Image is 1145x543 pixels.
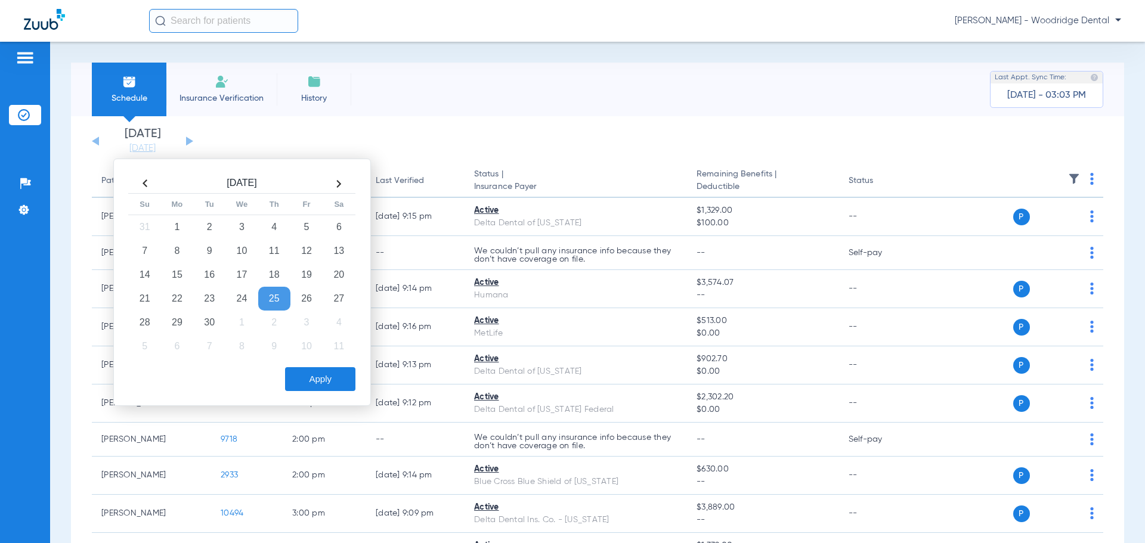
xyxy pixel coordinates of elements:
[1090,283,1094,294] img: group-dot-blue.svg
[1013,467,1030,484] span: P
[697,514,829,526] span: --
[1013,281,1030,297] span: P
[1090,469,1094,481] img: group-dot-blue.svg
[366,198,465,236] td: [DATE] 9:15 PM
[161,174,323,194] th: [DATE]
[1013,505,1030,522] span: P
[1090,397,1094,409] img: group-dot-blue.svg
[16,51,35,65] img: hamburger-icon
[474,433,677,450] p: We couldn’t pull any insurance info because they don’t have coverage on file.
[92,457,211,495] td: [PERSON_NAME]
[474,501,677,514] div: Active
[839,308,920,346] td: --
[366,270,465,308] td: [DATE] 9:14 PM
[1068,173,1080,185] img: filter.svg
[955,15,1121,27] span: [PERSON_NAME] - Woodridge Dental
[107,142,178,154] a: [DATE]
[376,175,455,187] div: Last Verified
[697,217,829,229] span: $100.00
[1013,319,1030,336] span: P
[1007,89,1086,101] span: [DATE] - 03:03 PM
[465,165,687,198] th: Status |
[697,435,705,443] span: --
[1013,357,1030,374] span: P
[283,495,366,533] td: 3:00 PM
[1090,210,1094,222] img: group-dot-blue.svg
[1090,321,1094,333] img: group-dot-blue.svg
[697,476,829,488] span: --
[697,249,705,257] span: --
[366,457,465,495] td: [DATE] 9:14 PM
[839,198,920,236] td: --
[366,423,465,457] td: --
[1013,395,1030,412] span: P
[697,501,829,514] span: $3,889.00
[697,327,829,340] span: $0.00
[474,327,677,340] div: MetLife
[474,315,677,327] div: Active
[697,204,829,217] span: $1,329.00
[474,476,677,488] div: Blue Cross Blue Shield of [US_STATE]
[101,175,154,187] div: Patient Name
[92,495,211,533] td: [PERSON_NAME]
[474,391,677,404] div: Active
[697,181,829,193] span: Deductible
[995,72,1066,83] span: Last Appt. Sync Time:
[221,471,238,479] span: 2933
[474,353,677,365] div: Active
[92,423,211,457] td: [PERSON_NAME]
[839,346,920,384] td: --
[122,75,137,89] img: Schedule
[687,165,838,198] th: Remaining Benefits |
[376,175,424,187] div: Last Verified
[697,463,829,476] span: $630.00
[307,75,321,89] img: History
[1013,209,1030,225] span: P
[474,514,677,526] div: Delta Dental Ins. Co. - [US_STATE]
[474,217,677,229] div: Delta Dental of [US_STATE]
[101,175,202,187] div: Patient Name
[839,270,920,308] td: --
[286,92,342,104] span: History
[839,236,920,270] td: Self-pay
[697,315,829,327] span: $513.00
[149,9,298,33] input: Search for patients
[697,289,829,302] span: --
[474,463,677,476] div: Active
[215,75,229,89] img: Manual Insurance Verification
[1090,247,1094,259] img: group-dot-blue.svg
[474,365,677,378] div: Delta Dental of [US_STATE]
[107,128,178,154] li: [DATE]
[1090,359,1094,371] img: group-dot-blue.svg
[366,308,465,346] td: [DATE] 9:16 PM
[285,367,355,391] button: Apply
[839,457,920,495] td: --
[366,495,465,533] td: [DATE] 9:09 PM
[474,204,677,217] div: Active
[697,391,829,404] span: $2,302.20
[839,423,920,457] td: Self-pay
[839,495,920,533] td: --
[697,365,829,378] span: $0.00
[697,277,829,289] span: $3,574.07
[366,384,465,423] td: [DATE] 9:12 PM
[474,277,677,289] div: Active
[24,9,65,30] img: Zuub Logo
[1090,73,1098,82] img: last sync help info
[283,457,366,495] td: 2:00 PM
[697,353,829,365] span: $902.70
[474,289,677,302] div: Humana
[221,509,243,517] span: 10494
[101,92,157,104] span: Schedule
[175,92,268,104] span: Insurance Verification
[1090,433,1094,445] img: group-dot-blue.svg
[839,384,920,423] td: --
[1090,173,1094,185] img: group-dot-blue.svg
[155,15,166,26] img: Search Icon
[474,181,677,193] span: Insurance Payer
[474,404,677,416] div: Delta Dental of [US_STATE] Federal
[474,247,677,263] p: We couldn’t pull any insurance info because they don’t have coverage on file.
[839,165,920,198] th: Status
[221,435,237,443] span: 9718
[366,346,465,384] td: [DATE] 9:13 PM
